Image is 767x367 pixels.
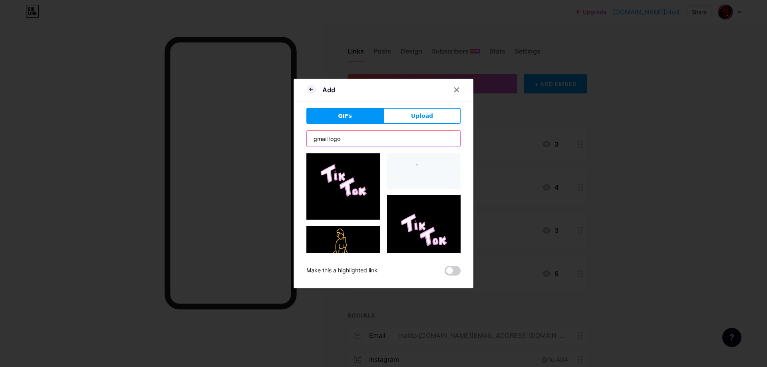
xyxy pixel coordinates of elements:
[322,85,335,95] div: Add
[307,131,460,147] input: Search
[306,108,383,124] button: GIFs
[338,112,352,120] span: GIFs
[383,108,461,124] button: Upload
[387,195,461,269] img: Gihpy
[306,266,378,276] div: Make this a highlighted link
[306,226,380,300] img: Gihpy
[306,146,380,220] img: Gihpy
[411,112,433,120] span: Upload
